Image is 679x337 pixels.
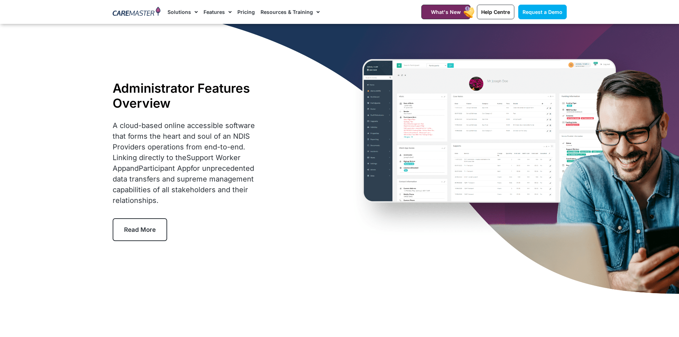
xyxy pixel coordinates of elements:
[481,9,510,15] span: Help Centre
[523,9,562,15] span: Request a Demo
[477,5,514,19] a: Help Centre
[113,7,161,17] img: CareMaster Logo
[431,9,461,15] span: What's New
[421,5,470,19] a: What's New
[113,218,167,241] a: Read More
[113,81,267,111] h1: Administrator Features Overview
[139,164,191,173] a: Participant App
[113,121,255,205] span: A cloud-based online accessible software that forms the heart and soul of an NDIS Providers opera...
[518,5,567,19] a: Request a Demo
[124,226,156,233] span: Read More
